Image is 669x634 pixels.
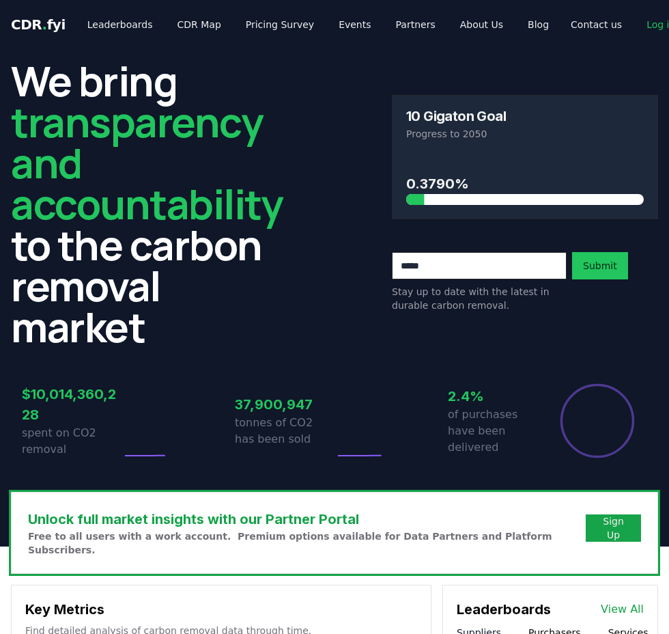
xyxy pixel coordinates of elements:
[22,425,122,458] p: spent on CO2 removal
[406,127,644,141] p: Progress to 2050
[11,60,283,347] h2: We bring to the carbon removal market
[28,509,586,529] h3: Unlock full market insights with our Partner Portal
[22,384,122,425] h3: $10,014,360,228
[25,599,417,620] h3: Key Metrics
[328,12,382,37] a: Events
[235,394,334,415] h3: 37,900,947
[11,94,283,232] span: transparency and accountability
[235,12,325,37] a: Pricing Survey
[235,415,334,447] p: tonnes of CO2 has been sold
[167,12,232,37] a: CDR Map
[392,285,567,312] p: Stay up to date with the latest in durable carbon removal.
[42,16,47,33] span: .
[601,601,644,618] a: View All
[559,383,636,459] div: Percentage of sales delivered
[586,514,641,542] button: Sign Up
[597,514,630,542] a: Sign Up
[457,599,551,620] h3: Leaderboards
[406,174,644,194] h3: 0.3790%
[406,109,506,123] h3: 10 Gigaton Goal
[76,12,560,37] nav: Main
[448,406,547,456] p: of purchases have been delivered
[28,529,586,557] p: Free to all users with a work account. Premium options available for Data Partners and Platform S...
[517,12,560,37] a: Blog
[385,12,446,37] a: Partners
[572,252,628,279] button: Submit
[449,12,514,37] a: About Us
[11,15,66,34] a: CDR.fyi
[448,386,547,406] h3: 2.4%
[76,12,164,37] a: Leaderboards
[11,16,66,33] span: CDR fyi
[560,12,633,37] a: Contact us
